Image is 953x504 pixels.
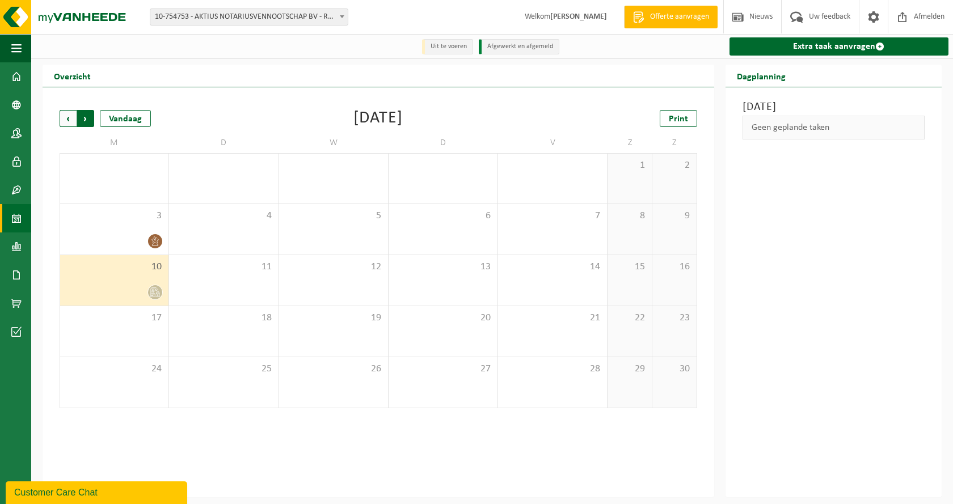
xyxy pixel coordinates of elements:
[613,210,646,222] span: 8
[504,363,601,375] span: 28
[279,133,389,153] td: W
[285,210,382,222] span: 5
[613,261,646,273] span: 15
[66,312,163,324] span: 17
[550,12,607,21] strong: [PERSON_NAME]
[394,363,492,375] span: 27
[613,363,646,375] span: 29
[479,39,559,54] li: Afgewerkt en afgemeld
[504,312,601,324] span: 21
[169,133,279,153] td: D
[43,65,102,87] h2: Overzicht
[394,210,492,222] span: 6
[175,312,272,324] span: 18
[389,133,498,153] td: D
[285,261,382,273] span: 12
[608,133,652,153] td: Z
[504,210,601,222] span: 7
[175,210,272,222] span: 4
[6,479,189,504] iframe: chat widget
[624,6,718,28] a: Offerte aanvragen
[285,312,382,324] span: 19
[100,110,151,127] div: Vandaag
[150,9,348,25] span: 10-754753 - AKTIUS NOTARIUSVENNOOTSCHAP BV - ROESELARE
[285,363,382,375] span: 26
[658,210,691,222] span: 9
[743,116,925,139] div: Geen geplande taken
[613,312,646,324] span: 22
[660,110,697,127] a: Print
[647,11,712,23] span: Offerte aanvragen
[66,261,163,273] span: 10
[658,159,691,172] span: 2
[743,99,925,116] h3: [DATE]
[729,37,948,56] a: Extra taak aanvragen
[422,39,473,54] li: Uit te voeren
[658,363,691,375] span: 30
[726,65,797,87] h2: Dagplanning
[353,110,403,127] div: [DATE]
[60,110,77,127] span: Vorige
[66,363,163,375] span: 24
[150,9,348,26] span: 10-754753 - AKTIUS NOTARIUSVENNOOTSCHAP BV - ROESELARE
[175,261,272,273] span: 11
[66,210,163,222] span: 3
[658,261,691,273] span: 16
[394,312,492,324] span: 20
[658,312,691,324] span: 23
[669,115,688,124] span: Print
[613,159,646,172] span: 1
[175,363,272,375] span: 25
[60,133,169,153] td: M
[652,133,697,153] td: Z
[77,110,94,127] span: Volgende
[504,261,601,273] span: 14
[394,261,492,273] span: 13
[498,133,608,153] td: V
